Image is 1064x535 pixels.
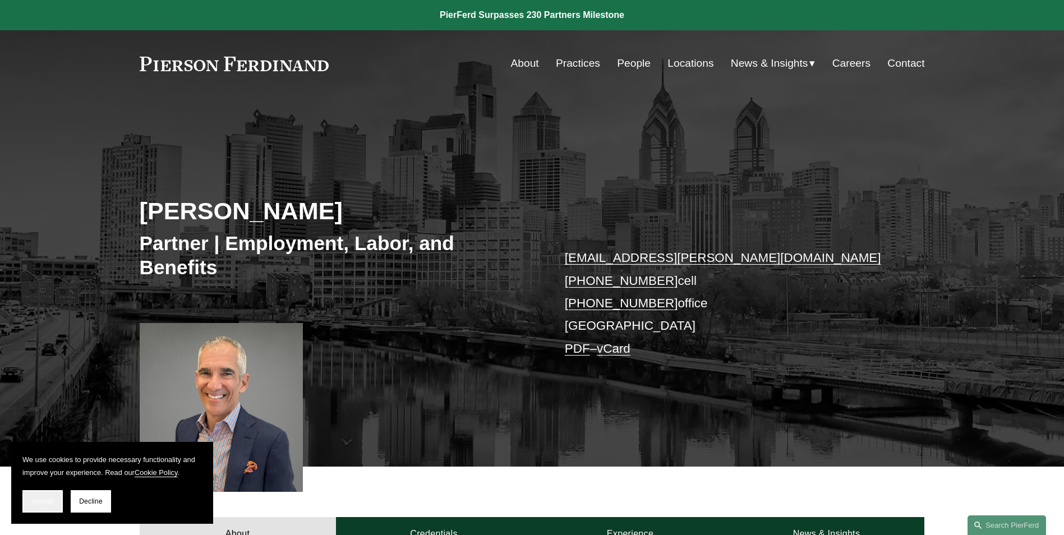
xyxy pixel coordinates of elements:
span: Accept [32,497,53,505]
span: Decline [79,497,103,505]
a: [PHONE_NUMBER] [565,274,678,288]
a: Practices [556,53,600,74]
a: Search this site [968,515,1046,535]
a: [EMAIL_ADDRESS][PERSON_NAME][DOMAIN_NAME] [565,251,881,265]
a: Locations [667,53,713,74]
a: Cookie Policy [135,468,178,477]
a: folder dropdown [731,53,816,74]
span: News & Insights [731,54,808,73]
a: PDF [565,342,590,356]
h2: [PERSON_NAME] [140,196,532,225]
a: Contact [887,53,924,74]
p: We use cookies to provide necessary functionality and improve your experience. Read our . [22,453,202,479]
section: Cookie banner [11,442,213,524]
button: Accept [22,490,63,513]
button: Decline [71,490,111,513]
p: cell office [GEOGRAPHIC_DATA] – [565,247,892,360]
a: About [511,53,539,74]
a: [PHONE_NUMBER] [565,296,678,310]
h3: Partner | Employment, Labor, and Benefits [140,231,532,280]
a: vCard [597,342,630,356]
a: People [617,53,651,74]
a: Careers [832,53,870,74]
